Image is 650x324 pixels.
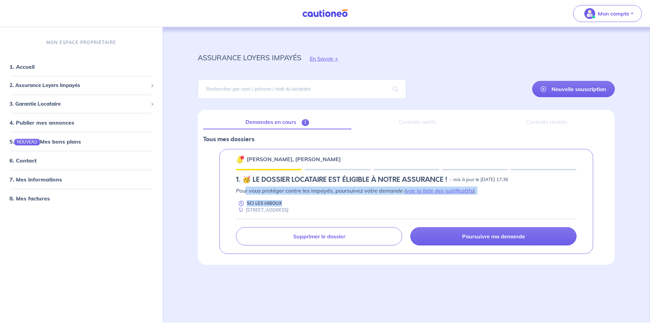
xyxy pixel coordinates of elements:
button: En Savoir + [301,49,347,68]
div: 6. Contact [3,154,160,167]
a: 1. Accueil [9,63,35,70]
p: [PERSON_NAME], [PERSON_NAME] [247,155,341,163]
div: [STREET_ADDRESS] [236,207,288,213]
div: 3. Garantie Locataire [3,97,160,110]
p: SCI LES HIBOUX [247,200,282,207]
p: Pour vous protéger contre les impayés, poursuivez votre demande ( ). [236,187,577,195]
img: 🔔 [236,155,244,164]
a: Poursuivre ma demande [410,227,577,245]
div: 4. Publier mes annonces [3,116,160,129]
span: search [385,80,406,99]
div: 8. Mes factures [3,192,160,205]
div: 2. Assurance Loyers Impayés [3,79,160,92]
div: 7. Mes informations [3,173,160,186]
div: 5.NOUVEAUMes bons plans [3,135,160,148]
img: illu_account_valid_menu.svg [584,8,595,19]
p: Mon compte [598,9,629,18]
p: - mis à jour le [DATE] 17:36 [450,176,508,183]
a: Demandes en cours1 [203,115,351,129]
p: Tous mes dossiers [203,135,609,144]
a: Nouvelle souscription [532,81,615,97]
span: 2. Assurance Loyers Impayés [9,82,148,89]
a: 6. Contact [9,157,37,164]
span: 1 [302,119,309,126]
input: Rechercher par nom / prénom / mail du locataire [198,79,406,99]
p: MON ESPACE PROPRIÉTAIRE [46,39,116,46]
img: Cautioneo [300,9,350,18]
p: assurance loyers impayés [198,51,301,64]
div: state: ELIGIBILITY-RESULT-IN-PROGRESS, Context: NEW,MAYBE-CERTIFICATE,RELATIONSHIP,LESSOR-DOCUMENTS [236,176,577,184]
a: 5.NOUVEAUMes bons plans [9,138,81,145]
a: voir la liste des justificatifs [406,187,473,194]
div: 1. Accueil [3,60,160,73]
span: 3. Garantie Locataire [9,100,148,108]
a: 7. Mes informations [9,176,62,183]
p: Supprimer le dossier [293,233,345,240]
h5: 1.︎ 🥳 LE DOSSIER LOCATAIRE EST ÉLIGIBLE À NOTRE ASSURANCE ! [236,176,447,184]
a: 4. Publier mes annonces [9,119,74,126]
a: Supprimer le dossier [236,227,402,245]
p: Poursuivre ma demande [462,233,525,240]
a: 8. Mes factures [9,195,50,202]
button: illu_account_valid_menu.svgMon compte [573,5,642,22]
